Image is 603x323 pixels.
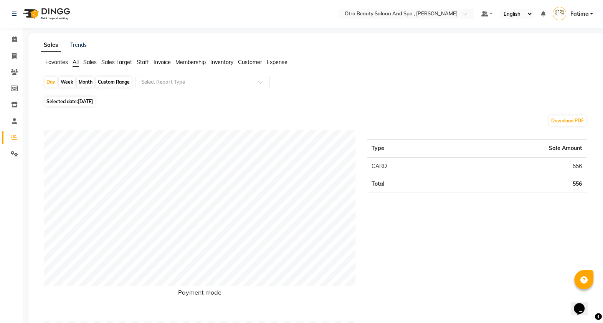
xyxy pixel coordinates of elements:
img: Fatima [553,7,566,20]
span: Inventory [210,59,233,66]
td: CARD [367,157,448,175]
button: Download PDF [549,115,586,126]
div: Month [77,77,94,87]
div: Week [59,77,75,87]
span: Sales [83,59,97,66]
span: Selected date: [45,97,95,106]
span: All [73,59,79,66]
span: Fatima [570,10,588,18]
img: logo [20,3,72,25]
span: Sales Target [101,59,132,66]
th: Sale Amount [448,140,586,158]
span: [DATE] [78,99,93,104]
div: Day [45,77,57,87]
td: 556 [448,157,586,175]
span: Membership [175,59,206,66]
span: Staff [137,59,149,66]
a: Sales [41,38,61,52]
div: Custom Range [96,77,132,87]
span: Customer [238,59,262,66]
span: Favorites [45,59,68,66]
a: Trends [70,41,87,48]
iframe: chat widget [571,292,595,315]
span: Invoice [154,59,171,66]
td: 556 [448,175,586,193]
td: Total [367,175,448,193]
h6: Payment mode [44,289,355,299]
span: Expense [267,59,287,66]
th: Type [367,140,448,158]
